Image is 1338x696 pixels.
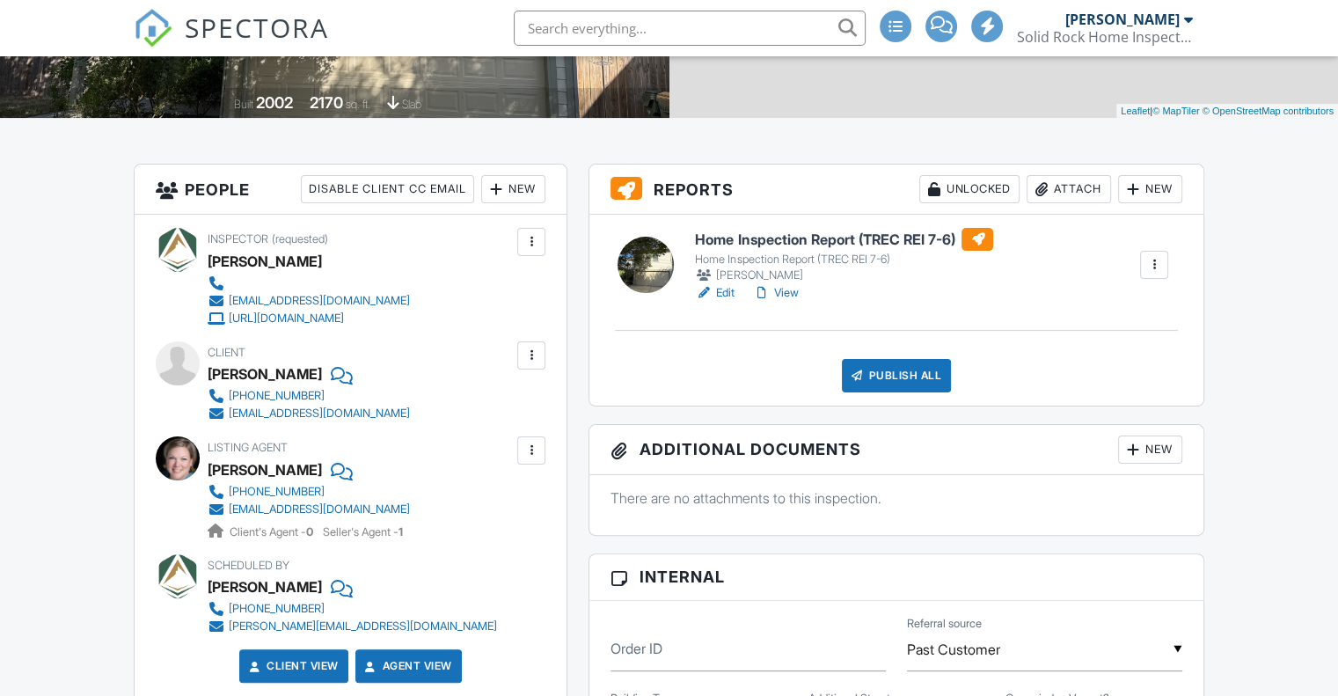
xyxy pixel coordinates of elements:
a: [PHONE_NUMBER] [208,600,497,618]
img: The Best Home Inspection Software - Spectora [134,9,172,48]
a: [URL][DOMAIN_NAME] [208,310,410,327]
span: slab [402,98,421,111]
a: © OpenStreetMap contributors [1203,106,1334,116]
input: Search everything... [514,11,866,46]
strong: 1 [398,525,403,538]
h3: People [135,165,567,215]
a: Client View [245,657,339,675]
div: New [481,175,545,203]
h3: Internal [589,554,1203,600]
a: Home Inspection Report (TREC REI 7-6) Home Inspection Report (TREC REI 7-6) [PERSON_NAME] [695,228,993,284]
div: New [1118,175,1182,203]
p: There are no attachments to this inspection. [611,488,1182,508]
div: New [1118,436,1182,464]
a: [PHONE_NUMBER] [208,387,410,405]
a: View [752,284,798,302]
div: [EMAIL_ADDRESS][DOMAIN_NAME] [229,294,410,308]
div: [PERSON_NAME][EMAIL_ADDRESS][DOMAIN_NAME] [229,619,497,634]
a: Leaflet [1121,106,1150,116]
h3: Reports [589,165,1203,215]
div: [PERSON_NAME] [208,457,322,483]
div: [PHONE_NUMBER] [229,389,325,403]
span: Client's Agent - [230,525,316,538]
div: [PERSON_NAME] [208,361,322,387]
div: [PHONE_NUMBER] [229,485,325,499]
a: [PHONE_NUMBER] [208,483,410,501]
span: Listing Agent [208,441,288,454]
h6: Home Inspection Report (TREC REI 7-6) [695,228,993,251]
span: Client [208,346,245,359]
div: [PERSON_NAME] [208,248,322,275]
div: [PERSON_NAME] [695,267,993,284]
span: Inspector [208,232,268,245]
strong: 0 [306,525,313,538]
span: Built [234,98,253,111]
div: [PERSON_NAME] [208,574,322,600]
div: Home Inspection Report (TREC REI 7-6) [695,253,993,267]
a: [EMAIL_ADDRESS][DOMAIN_NAME] [208,501,410,518]
div: Attach [1027,175,1111,203]
span: sq. ft. [346,98,370,111]
a: Edit [695,284,735,302]
div: [EMAIL_ADDRESS][DOMAIN_NAME] [229,502,410,517]
label: Referral source [907,616,982,632]
h3: Additional Documents [589,425,1203,475]
div: Solid Rock Home Inspections [1017,28,1193,46]
a: Agent View [362,657,452,675]
div: | [1116,104,1338,119]
a: © MapTiler [1152,106,1200,116]
div: Publish All [842,359,952,392]
div: [URL][DOMAIN_NAME] [229,311,344,326]
span: Seller's Agent - [323,525,403,538]
div: [EMAIL_ADDRESS][DOMAIN_NAME] [229,407,410,421]
span: (requested) [272,232,328,245]
div: Unlocked [919,175,1020,203]
a: [EMAIL_ADDRESS][DOMAIN_NAME] [208,292,410,310]
div: 2170 [310,93,343,112]
div: [PHONE_NUMBER] [229,602,325,616]
span: Scheduled By [208,559,289,572]
a: [PERSON_NAME][EMAIL_ADDRESS][DOMAIN_NAME] [208,618,497,635]
a: SPECTORA [134,24,329,61]
div: Disable Client CC Email [301,175,474,203]
div: [PERSON_NAME] [1065,11,1180,28]
div: 2002 [256,93,293,112]
a: [EMAIL_ADDRESS][DOMAIN_NAME] [208,405,410,422]
span: SPECTORA [185,9,329,46]
label: Order ID [611,639,662,658]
